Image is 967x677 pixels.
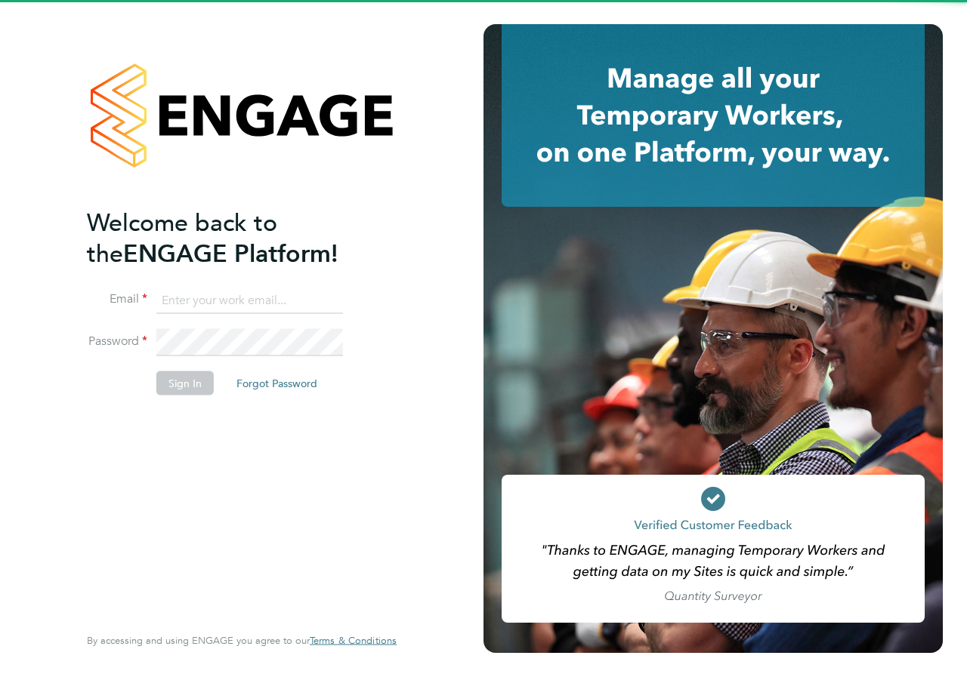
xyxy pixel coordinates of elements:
[310,634,397,647] span: Terms & Conditions
[87,208,277,268] span: Welcome back to the
[224,371,329,395] button: Forgot Password
[310,635,397,647] a: Terms & Conditions
[156,287,343,314] input: Enter your work email...
[87,334,147,349] label: Password
[87,634,397,647] span: By accessing and using ENGAGE you agree to our
[156,371,214,395] button: Sign In
[87,291,147,307] label: Email
[87,207,382,269] h2: ENGAGE Platform!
